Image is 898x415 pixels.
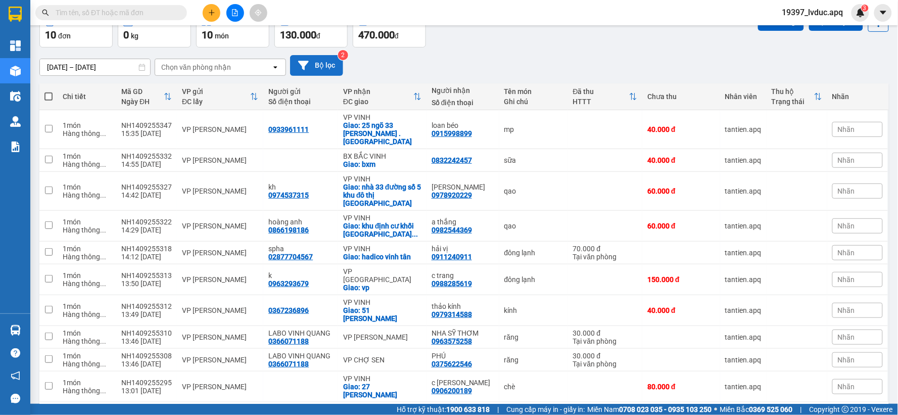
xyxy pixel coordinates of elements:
div: 0963575258 [432,337,472,345]
span: ... [100,387,106,395]
div: 02877704567 [268,253,313,261]
span: ... [100,191,106,199]
div: NH1409255312 [121,302,172,310]
div: 0906200189 [432,387,472,395]
div: VP [PERSON_NAME] [343,333,421,341]
span: caret-down [879,8,888,17]
span: Cung cấp máy in - giấy in: [506,404,585,415]
div: ĐC lấy [182,98,250,106]
div: Số điện thoại [432,99,494,107]
img: icon-new-feature [856,8,865,17]
span: copyright [842,406,849,413]
sup: 2 [338,50,348,60]
div: VP gửi [182,87,250,96]
div: 0978920229 [432,191,472,199]
div: Thu hộ [772,87,814,96]
div: ĐC giao [343,98,413,106]
img: warehouse-icon [10,325,21,336]
span: Nhãn [838,356,855,364]
div: VP [GEOGRAPHIC_DATA] [343,267,421,284]
span: search [42,9,49,16]
div: spha [268,245,333,253]
div: thúy trần [432,183,494,191]
div: Nhân viên [725,93,762,101]
div: Hàng thông thường [63,280,111,288]
span: file-add [231,9,239,16]
div: răng [504,333,563,341]
div: 1 món [63,152,111,160]
div: Hàng thông thường [63,360,111,368]
th: Toggle SortBy [116,83,177,110]
button: caret-down [874,4,892,22]
div: hải vị [432,245,494,253]
div: 13:50 [DATE] [121,280,172,288]
img: warehouse-icon [10,66,21,76]
div: VP [PERSON_NAME] [182,187,258,195]
span: Nhãn [838,156,855,164]
sup: 3 [862,5,869,12]
div: kính [504,306,563,314]
div: VP VINH [343,375,421,383]
span: | [497,404,499,415]
span: Nhãn [838,383,855,391]
th: Toggle SortBy [767,83,827,110]
div: VP VINH [343,214,421,222]
div: NH1409255308 [121,352,172,360]
span: kg [131,32,138,40]
span: đơn [58,32,71,40]
div: tantien.apq [725,383,762,391]
span: 0 [123,29,129,41]
div: VP VINH [343,175,421,183]
strong: 0708 023 035 - 0935 103 250 [620,405,712,413]
span: question-circle [11,348,20,358]
div: 14:55 [DATE] [121,160,172,168]
div: NH1409255318 [121,245,172,253]
div: a thắng [432,218,494,226]
div: Hàng thông thường [63,160,111,168]
div: sữa [504,156,563,164]
div: Tên món [504,87,563,96]
span: ... [100,226,106,234]
div: VP [PERSON_NAME] [182,156,258,164]
span: ... [100,310,106,318]
div: 0974537315 [268,191,309,199]
div: VP [PERSON_NAME] [182,383,258,391]
div: VP nhận [343,87,413,96]
div: tantien.apq [725,275,762,284]
span: notification [11,371,20,381]
div: 0866198186 [268,226,309,234]
div: 0933961111 [268,125,309,133]
div: Chọn văn phòng nhận [161,62,231,72]
div: Tại văn phòng [573,253,638,261]
div: 1 món [63,245,111,253]
span: món [215,32,229,40]
div: chè [504,383,563,391]
div: đông lạnh [504,249,563,257]
div: c mỹ hạnh [432,379,494,387]
div: Ghi chú [504,98,563,106]
div: Ngày ĐH [121,98,164,106]
span: Nhãn [838,125,855,133]
div: Đã thu [573,87,630,96]
div: tantien.apq [725,125,762,133]
div: 1 món [63,302,111,310]
div: Giao: bxm [343,160,421,168]
span: 130.000 [280,29,316,41]
div: Mã GD [121,87,164,96]
span: đ [395,32,399,40]
div: 30.000 đ [573,352,638,360]
div: Nhãn [832,93,883,101]
th: Toggle SortBy [338,83,427,110]
div: Hàng thông thường [63,191,111,199]
span: 10 [45,29,56,41]
div: NH1409255310 [121,329,172,337]
span: Hỗ trợ kỹ thuật: [397,404,490,415]
div: 0366071188 [268,337,309,345]
div: đông lạnh [504,275,563,284]
div: tantien.apq [725,249,762,257]
div: Tại văn phòng [573,337,638,345]
span: ... [100,280,106,288]
span: 3 [863,5,867,12]
div: Giao: 27 lê nin [343,383,421,399]
button: aim [250,4,267,22]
